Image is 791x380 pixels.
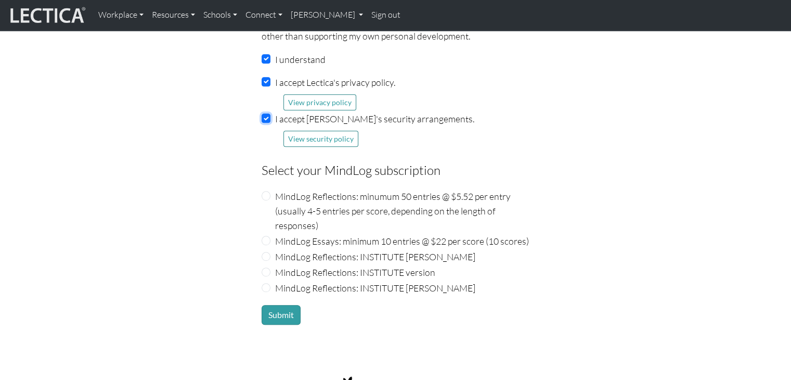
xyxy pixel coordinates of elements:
[275,111,474,126] label: I accept [PERSON_NAME]'s security arrangements.
[275,281,475,295] label: MindLog Reflections: INSTITUTE [PERSON_NAME]
[275,189,530,233] label: MindLog Reflections: minumum 50 entries @ $5.52 per entry (usually 4-5 entries per score, dependi...
[94,4,148,26] a: Workplace
[275,265,435,280] label: MindLog Reflections: INSTITUTE version
[8,5,86,25] img: lecticalive
[367,4,405,26] a: Sign out
[199,4,241,26] a: Schools
[275,75,395,90] label: I accept Lectica's privacy policy.
[148,4,199,26] a: Resources
[275,249,475,264] label: MindLog Reflections: INSTITUTE [PERSON_NAME]
[262,160,530,180] legend: Select your MindLog subscription
[275,234,529,248] label: MindLog Essays: minimum 10 entries @ $22 per score (10 scores)
[283,94,356,110] button: View privacy policy
[283,131,358,147] button: View security policy
[262,305,301,325] button: Submit
[241,4,287,26] a: Connect
[275,52,326,67] label: I understand
[287,4,367,26] a: [PERSON_NAME]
